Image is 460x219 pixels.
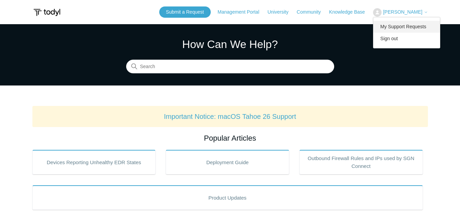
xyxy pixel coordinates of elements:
[383,9,422,15] span: [PERSON_NAME]
[267,9,295,16] a: University
[373,8,428,17] button: [PERSON_NAME]
[373,21,440,33] a: My Support Requests
[373,33,440,45] a: Sign out
[329,9,372,16] a: Knowledge Base
[164,113,296,120] a: Important Notice: macOS Tahoe 26 Support
[299,150,423,174] a: Outbound Firewall Rules and IPs used by SGN Connect
[32,6,61,19] img: Todyl Support Center Help Center home page
[166,150,289,174] a: Deployment Guide
[126,36,334,52] h1: How Can We Help?
[218,9,266,16] a: Management Portal
[159,6,211,18] a: Submit a Request
[32,132,428,144] h2: Popular Articles
[126,60,334,74] input: Search
[32,150,156,174] a: Devices Reporting Unhealthy EDR States
[32,185,423,210] a: Product Updates
[297,9,328,16] a: Community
